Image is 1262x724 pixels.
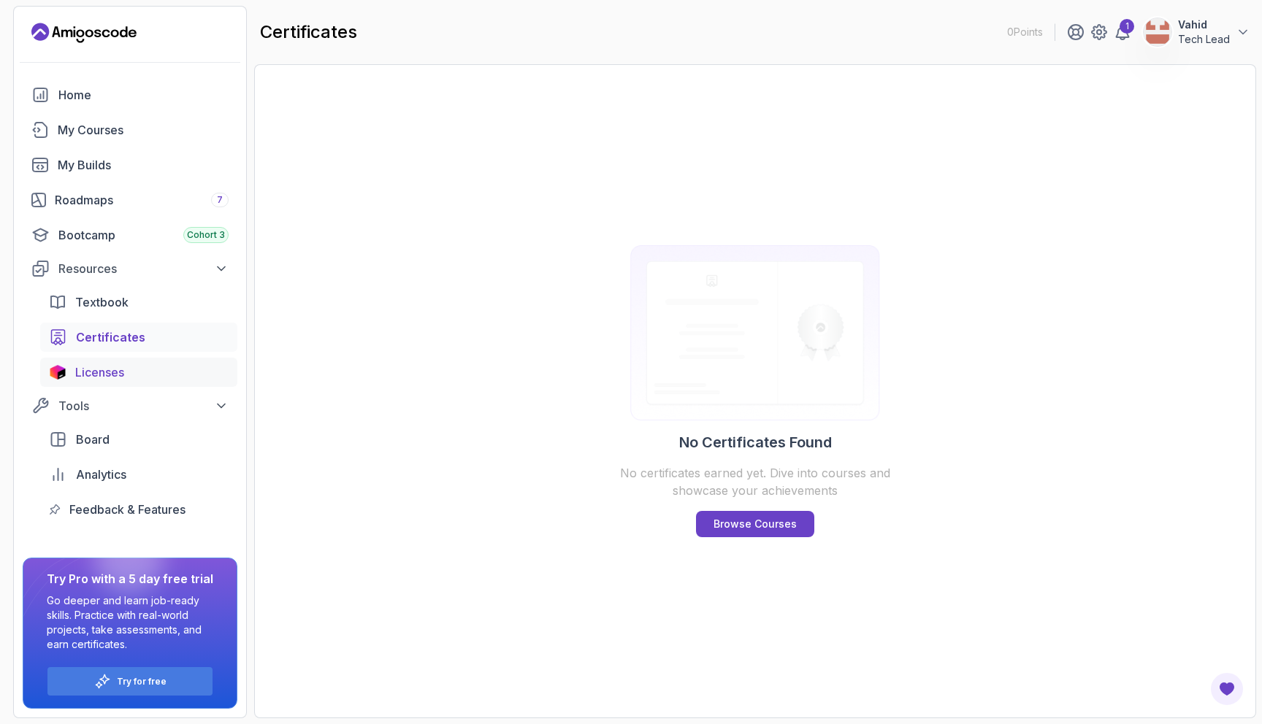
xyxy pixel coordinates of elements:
[117,676,167,688] a: Try for free
[1209,671,1244,706] button: Open Feedback Button
[75,293,129,311] span: Textbook
[40,323,237,352] a: certificates
[1143,18,1250,47] button: user profile imageVahidTech Lead
[75,363,124,381] span: Licenses
[55,191,229,209] div: Roadmaps
[23,255,237,282] button: Resources
[23,80,237,109] a: home
[40,460,237,489] a: analytics
[69,501,186,518] span: Feedback & Features
[40,495,237,524] a: feedback
[47,593,213,652] p: Go deeper and learn job-ready skills. Practice with real-world projects, take assessments, and ea...
[23,220,237,250] a: bootcamp
[615,245,895,420] img: Certificates empty-state
[23,115,237,145] a: courses
[1114,23,1131,41] a: 1
[187,229,225,241] span: Cohort 3
[76,431,110,448] span: Board
[58,86,229,104] div: Home
[40,425,237,454] a: board
[714,517,797,531] p: Browse Courses
[1178,32,1230,47] p: Tech Lead
[679,432,832,452] h2: No Certificates Found
[40,288,237,317] a: textbook
[76,466,126,483] span: Analytics
[58,260,229,277] div: Resources
[1120,19,1134,34] div: 1
[76,328,145,346] span: Certificates
[58,121,229,139] div: My Courses
[31,21,137,45] a: Landing page
[23,393,237,419] button: Tools
[40,358,237,387] a: licenses
[1178,18,1230,32] p: Vahid
[1144,18,1171,46] img: user profile image
[696,511,814,537] a: Browse Courses
[615,464,895,499] p: No certificates earned yet. Dive into courses and showcase your achievements
[260,20,357,44] h2: certificates
[47,666,213,696] button: Try for free
[58,156,229,174] div: My Builds
[58,397,229,415] div: Tools
[49,365,66,380] img: jetbrains icon
[58,226,229,244] div: Bootcamp
[217,194,223,206] span: 7
[23,185,237,215] a: roadmaps
[1007,25,1043,39] p: 0 Points
[23,150,237,180] a: builds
